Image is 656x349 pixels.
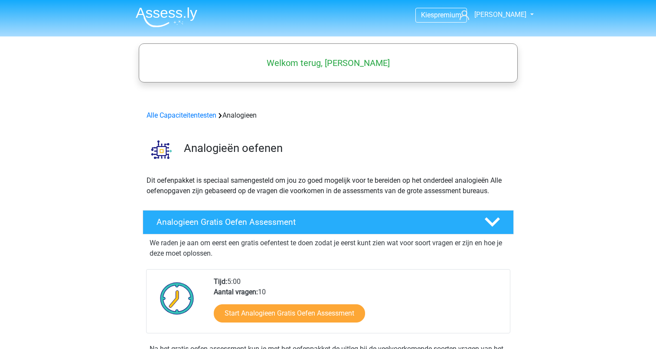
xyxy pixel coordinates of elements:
[143,110,513,121] div: Analogieen
[143,58,513,68] h5: Welkom terug, [PERSON_NAME]
[456,10,527,20] a: [PERSON_NAME]
[207,277,509,333] div: 5:00 10
[214,288,258,296] b: Aantal vragen:
[421,11,434,19] span: Kies
[143,131,180,168] img: analogieen
[155,277,199,320] img: Klok
[157,217,470,227] h4: Analogieen Gratis Oefen Assessment
[184,142,507,155] h3: Analogieën oefenen
[416,9,467,21] a: Kiespremium
[434,11,461,19] span: premium
[474,10,526,19] span: [PERSON_NAME]
[147,111,216,119] a: Alle Capaciteitentesten
[150,238,507,259] p: We raden je aan om eerst een gratis oefentest te doen zodat je eerst kunt zien wat voor soort vra...
[136,7,197,27] img: Assessly
[147,175,510,196] p: Dit oefenpakket is speciaal samengesteld om jou zo goed mogelijk voor te bereiden op het onderdee...
[139,210,517,234] a: Analogieen Gratis Oefen Assessment
[214,277,227,286] b: Tijd:
[214,304,365,323] a: Start Analogieen Gratis Oefen Assessment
